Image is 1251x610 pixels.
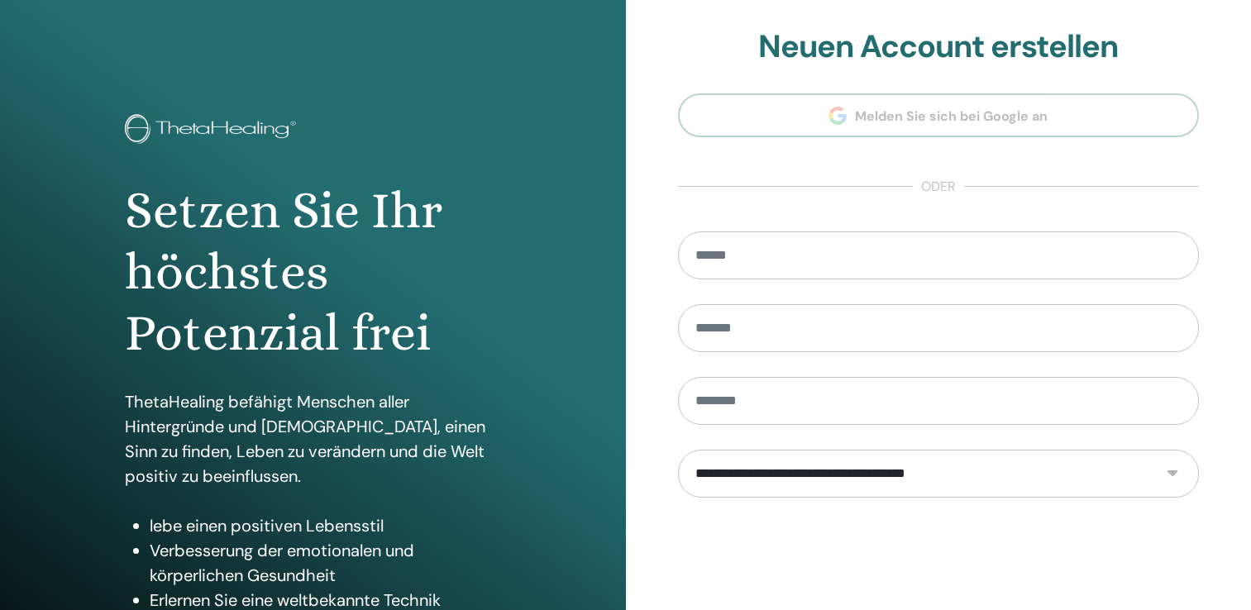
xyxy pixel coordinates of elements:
iframe: reCAPTCHA [813,522,1064,587]
li: Verbesserung der emotionalen und körperlichen Gesundheit [150,538,500,588]
p: ThetaHealing befähigt Menschen aller Hintergründe und [DEMOGRAPHIC_DATA], einen Sinn zu finden, L... [125,389,500,488]
span: oder [913,177,964,197]
h2: Neuen Account erstellen [678,28,1200,66]
h1: Setzen Sie Ihr höchstes Potenzial frei [125,180,500,365]
li: lebe einen positiven Lebensstil [150,513,500,538]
